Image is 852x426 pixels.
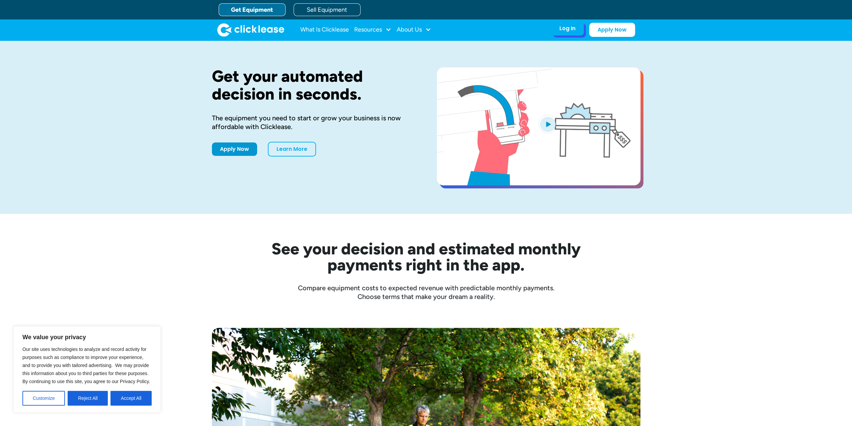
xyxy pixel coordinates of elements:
button: Reject All [68,391,108,406]
span: Our site uses technologies to analyze and record activity for purposes such as compliance to impr... [22,347,150,384]
h1: Get your automated decision in seconds. [212,67,415,103]
a: What Is Clicklease [300,23,349,37]
div: Log In [559,25,575,32]
button: Customize [22,391,65,406]
a: Sell Equipment [294,3,361,16]
a: Learn More [268,142,316,157]
a: Apply Now [212,142,257,156]
button: Accept All [110,391,152,406]
a: Apply Now [589,23,635,37]
p: We value your privacy [22,333,152,341]
img: Clicklease logo [217,23,284,37]
div: We value your privacy [13,326,161,413]
div: The equipment you need to start or grow your business is now affordable with Clicklease. [212,114,415,131]
h2: See your decision and estimated monthly payments right in the app. [239,241,614,273]
a: Get Equipment [219,3,286,16]
img: Blue play button logo on a light blue circular background [539,115,557,133]
div: Compare equipment costs to expected revenue with predictable monthly payments. Choose terms that ... [212,284,640,301]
